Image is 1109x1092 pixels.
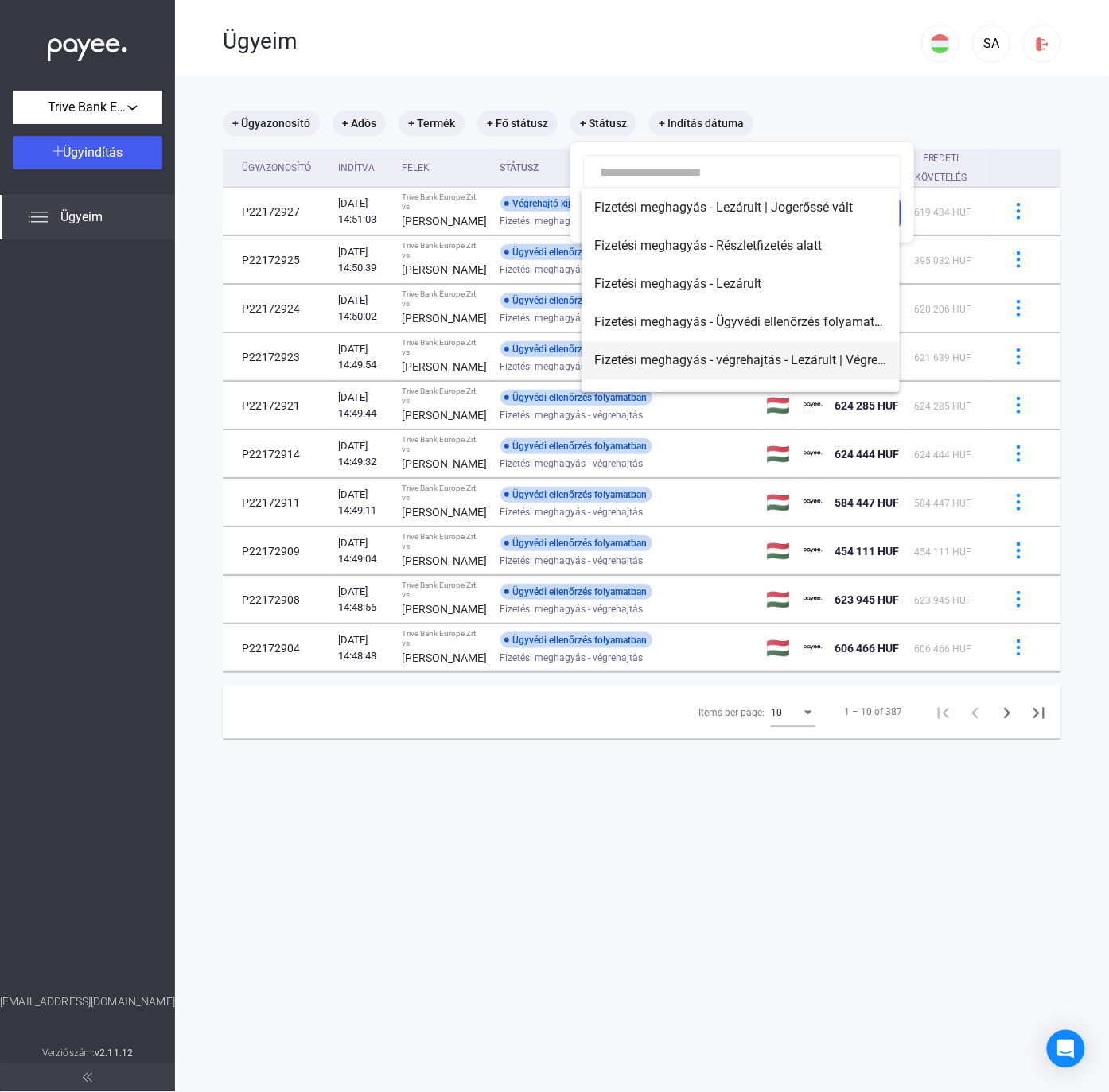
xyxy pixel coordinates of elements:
span: Fizetési meghagyás - végrehajtás - Kibocsátás folyamatban [594,389,887,408]
span: Fizetési meghagyás - Ügyvédi ellenőrzés folyamatban [594,313,887,332]
span: Fizetési meghagyás - végrehajtás - Lezárult | Végrehajtó kijelölve [594,351,887,370]
div: Open Intercom Messenger [1047,1030,1085,1068]
span: Fizetési meghagyás - Részletfizetés alatt [594,236,887,255]
span: Fizetési meghagyás - Lezárult [594,274,887,293]
span: Fizetési meghagyás - Lezárult | Jogerőssé vált [594,198,887,217]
